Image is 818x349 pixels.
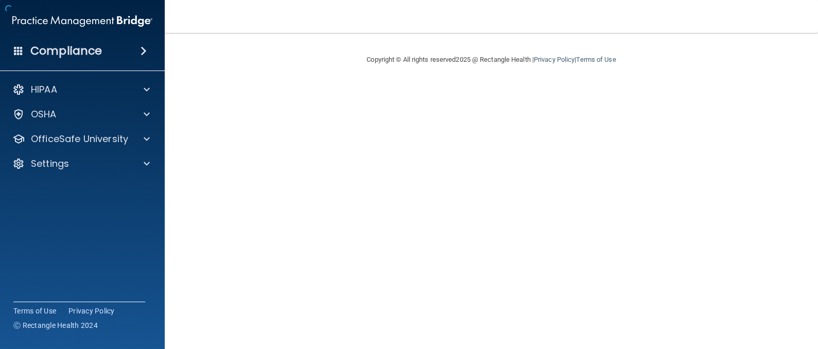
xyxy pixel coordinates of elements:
p: HIPAA [31,83,57,96]
img: PMB logo [12,11,152,31]
a: Privacy Policy [68,306,115,316]
p: Settings [31,158,69,170]
h4: Compliance [30,44,102,58]
a: Terms of Use [576,56,616,63]
a: Settings [12,158,150,170]
p: OfficeSafe University [31,133,128,145]
a: Terms of Use [13,306,56,316]
p: OSHA [31,108,57,120]
a: OSHA [12,108,150,120]
a: OfficeSafe University [12,133,150,145]
span: Ⓒ Rectangle Health 2024 [13,320,98,330]
a: Privacy Policy [534,56,575,63]
a: HIPAA [12,83,150,96]
div: Copyright © All rights reserved 2025 @ Rectangle Health | | [304,43,680,76]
